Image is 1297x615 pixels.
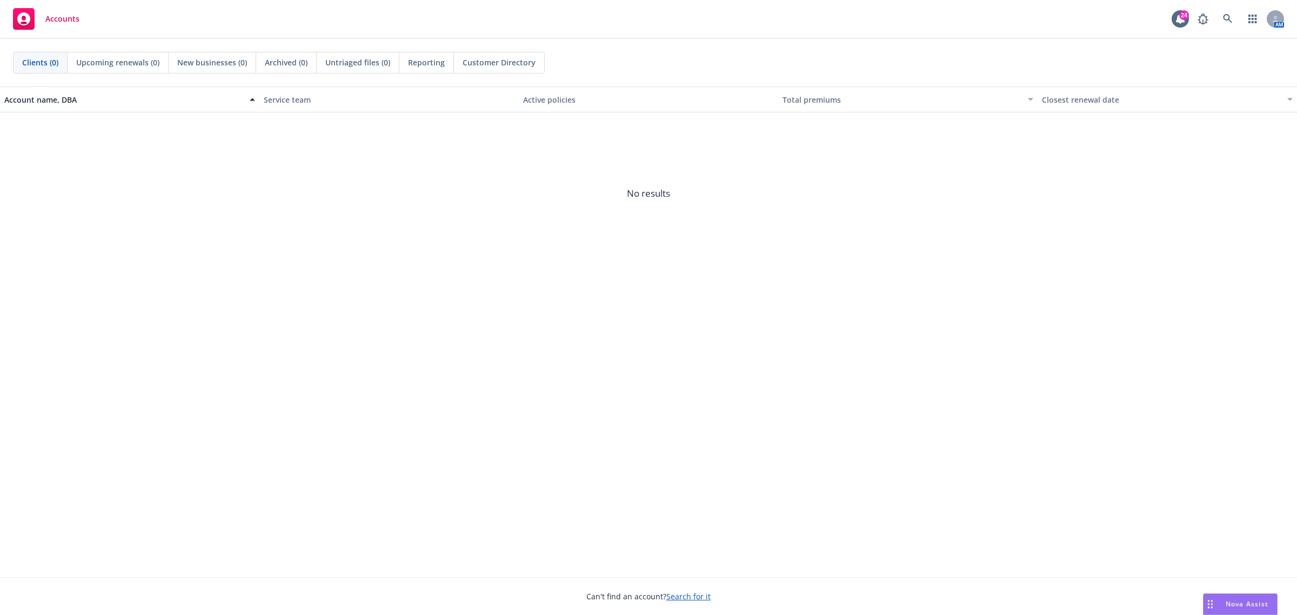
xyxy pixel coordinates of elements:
button: Closest renewal date [1038,86,1297,112]
span: Reporting [408,57,445,68]
button: Total premiums [778,86,1038,112]
a: Switch app [1242,8,1263,30]
div: Drag to move [1204,594,1217,614]
span: Nova Assist [1226,599,1268,609]
div: Account name, DBA [4,94,243,105]
a: Search for it [666,591,711,601]
span: Clients (0) [22,57,58,68]
div: Total premiums [783,94,1021,105]
a: Search [1217,8,1239,30]
div: 24 [1179,10,1189,20]
span: Customer Directory [463,57,536,68]
div: Service team [264,94,514,105]
span: Accounts [45,15,79,23]
div: Active policies [523,94,774,105]
span: Archived (0) [265,57,307,68]
a: Report a Bug [1192,8,1214,30]
div: Closest renewal date [1042,94,1281,105]
a: Accounts [9,4,84,34]
button: Service team [259,86,519,112]
span: Upcoming renewals (0) [76,57,159,68]
span: New businesses (0) [177,57,247,68]
span: Untriaged files (0) [325,57,390,68]
span: Can't find an account? [586,591,711,602]
button: Nova Assist [1203,593,1278,615]
button: Active policies [519,86,778,112]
